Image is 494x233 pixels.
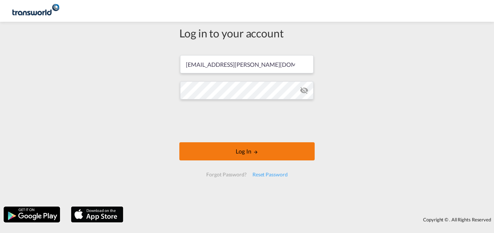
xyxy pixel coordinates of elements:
input: Enter email/phone number [180,55,314,73]
div: Forgot Password? [203,168,249,181]
img: 1a84b2306ded11f09c1219774cd0a0fe.png [11,3,60,19]
button: LOGIN [179,142,315,160]
div: Reset Password [250,168,291,181]
div: Copyright © . All Rights Reserved [127,213,494,226]
img: apple.png [70,206,124,223]
img: google.png [3,206,61,223]
div: Log in to your account [179,25,315,41]
iframe: reCAPTCHA [192,107,302,135]
md-icon: icon-eye-off [300,86,308,95]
